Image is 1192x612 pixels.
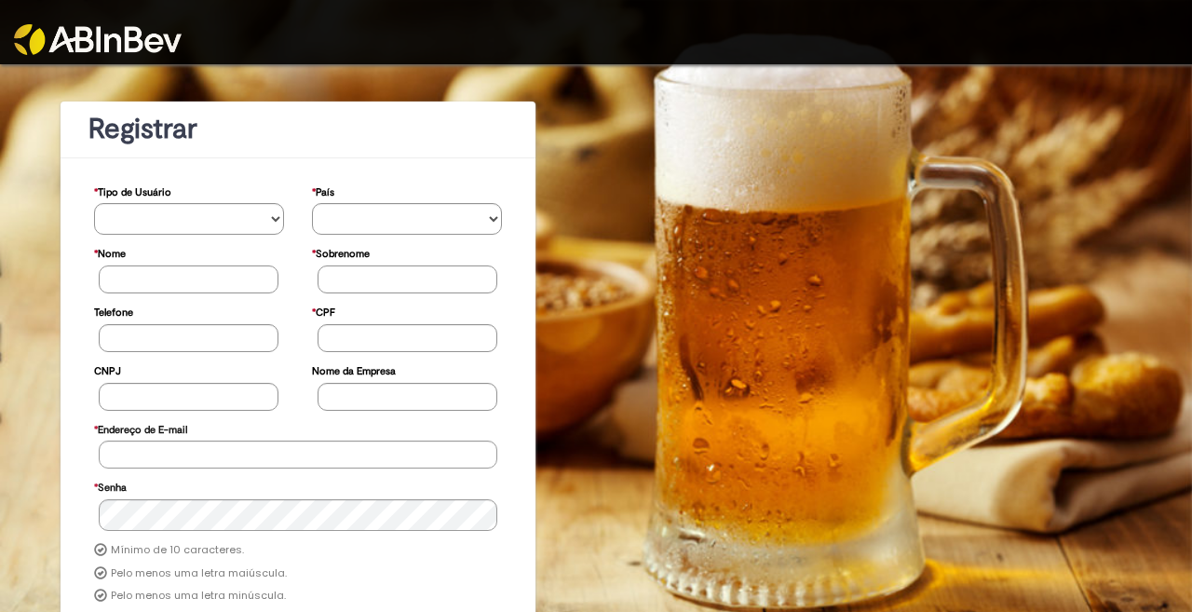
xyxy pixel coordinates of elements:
[111,566,287,581] label: Pelo menos uma letra maiúscula.
[312,238,370,265] label: Sobrenome
[94,415,187,442] label: Endereço de E-mail
[94,472,127,499] label: Senha
[312,297,335,324] label: CPF
[111,543,244,558] label: Mínimo de 10 caracteres.
[94,356,121,383] label: CNPJ
[312,177,334,204] label: País
[88,114,508,144] h1: Registrar
[14,24,182,55] img: ABInbev-white.png
[94,297,133,324] label: Telefone
[111,589,286,604] label: Pelo menos uma letra minúscula.
[312,356,396,383] label: Nome da Empresa
[94,177,171,204] label: Tipo de Usuário
[94,238,126,265] label: Nome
